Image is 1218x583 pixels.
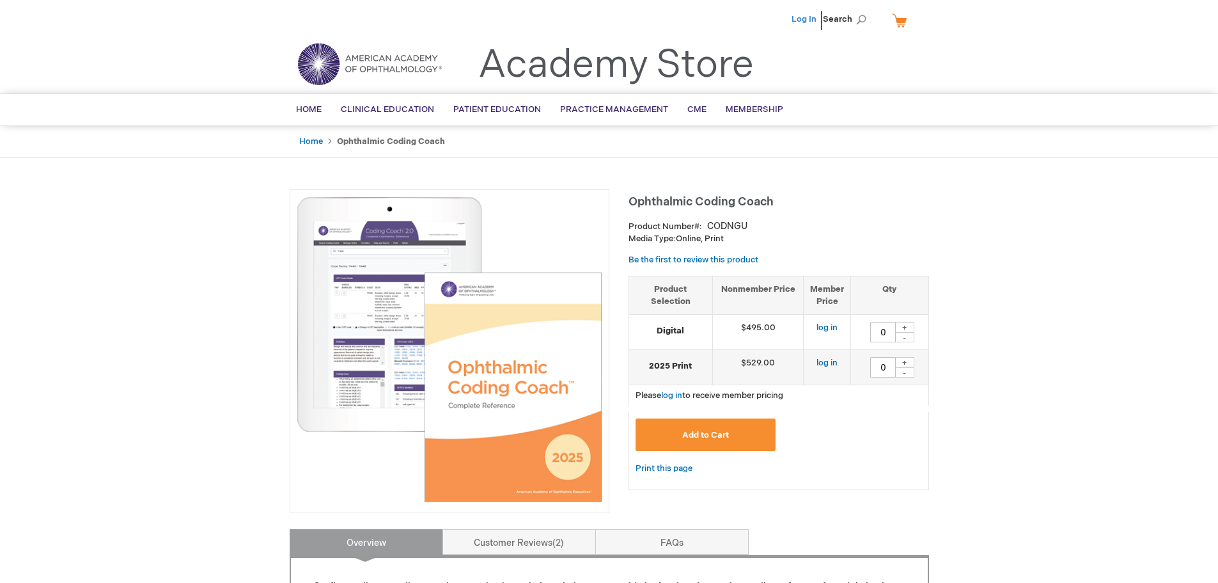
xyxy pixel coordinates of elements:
[442,529,596,555] a: Customer Reviews2
[296,104,322,115] span: Home
[552,538,564,548] span: 2
[629,195,774,209] span: Ophthalmic Coding Coach
[895,357,914,368] div: +
[290,529,443,555] a: Overview
[687,104,707,115] span: CME
[629,276,713,314] th: Product Selection
[629,233,929,245] p: Online, Print
[792,14,816,24] a: Log In
[707,220,747,233] div: CODNGU
[636,419,776,451] button: Add to Cart
[453,104,541,115] span: Patient Education
[895,367,914,378] div: -
[629,255,758,265] a: Be the first to review this product
[851,276,928,314] th: Qty
[478,42,754,88] a: Academy Store
[299,136,323,147] a: Home
[870,357,896,378] input: Qty
[816,358,838,368] a: log in
[712,315,804,350] td: $495.00
[661,390,682,401] a: log in
[636,461,692,477] a: Print this page
[341,104,434,115] span: Clinical Education
[682,430,729,440] span: Add to Cart
[712,276,804,314] th: Nonmember Price
[712,350,804,385] td: $529.00
[895,322,914,333] div: +
[636,390,783,401] span: Please to receive member pricing
[816,323,838,333] a: log in
[629,234,676,244] strong: Media Type:
[726,104,783,115] span: Membership
[870,322,896,342] input: Qty
[804,276,851,314] th: Member Price
[895,332,914,342] div: -
[629,221,702,232] strong: Product Number
[297,196,602,502] img: Ophthalmic Coding Coach
[636,325,706,337] strong: Digital
[636,360,706,372] strong: 2025 Print
[337,136,445,147] strong: Ophthalmic Coding Coach
[823,6,871,32] span: Search
[560,104,668,115] span: Practice Management
[595,529,749,555] a: FAQs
